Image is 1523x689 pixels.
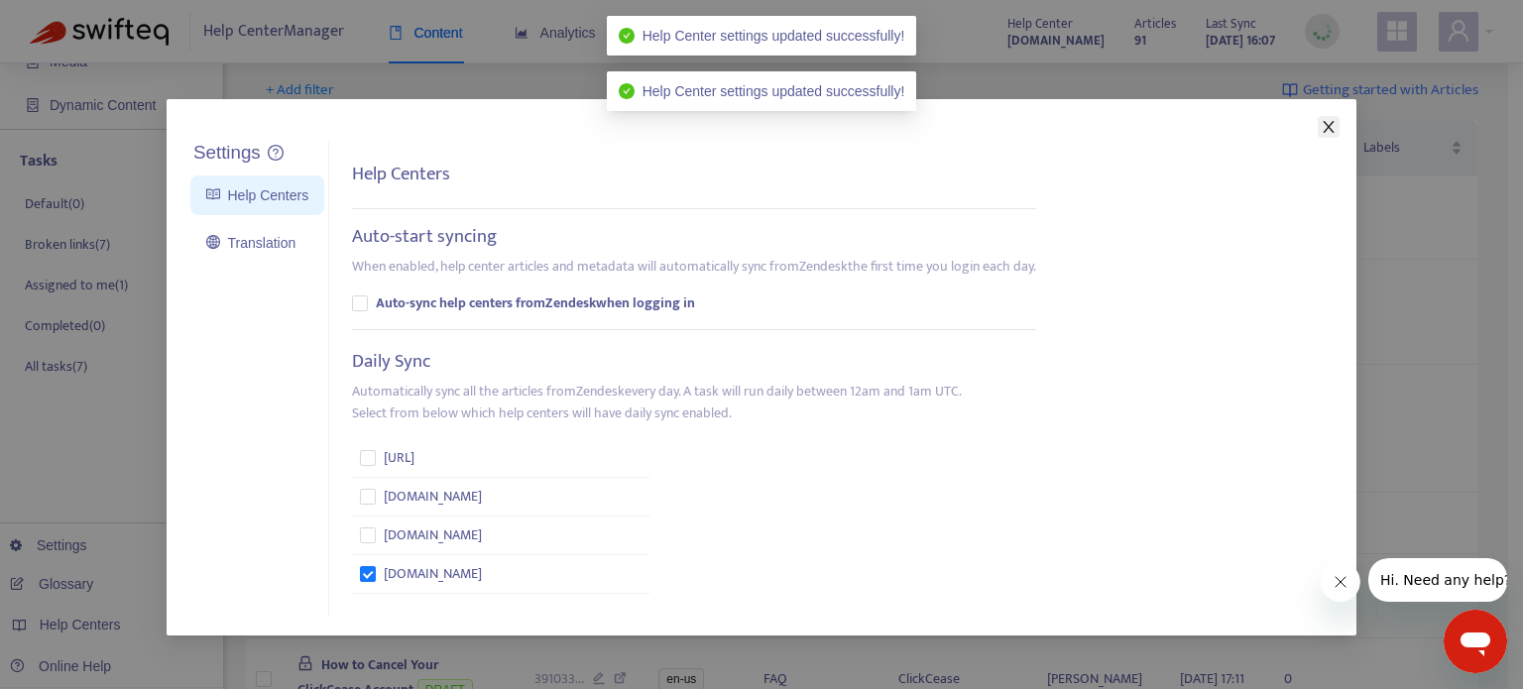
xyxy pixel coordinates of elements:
p: Automatically sync all the articles from Zendesk every day. A task will run daily between 12am an... [352,381,962,424]
span: [URL] [384,447,414,469]
a: question-circle [268,145,284,162]
a: Help Centers [206,187,308,203]
span: [DOMAIN_NAME] [384,524,482,546]
span: close [1321,119,1337,135]
span: check-circle [619,83,635,99]
iframe: Message from company [1368,558,1507,602]
span: [DOMAIN_NAME] [384,563,482,585]
iframe: Close message [1321,562,1360,602]
span: check-circle [619,28,635,44]
p: When enabled, help center articles and metadata will automatically sync from Zendesk the first ti... [352,256,1036,278]
h5: Daily Sync [352,351,430,374]
span: question-circle [268,145,284,161]
a: Translation [206,235,295,251]
span: Help Center settings updated successfully! [643,28,905,44]
h5: Settings [193,142,261,165]
span: [DOMAIN_NAME] [384,486,482,508]
button: Close [1318,116,1340,138]
b: Auto-sync help centers from Zendesk when logging in [376,292,695,314]
span: Help Center settings updated successfully! [643,83,905,99]
span: Hi. Need any help? [12,14,143,30]
iframe: Button to launch messaging window [1444,610,1507,673]
h5: Auto-start syncing [352,226,497,249]
h5: Help Centers [352,164,450,186]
